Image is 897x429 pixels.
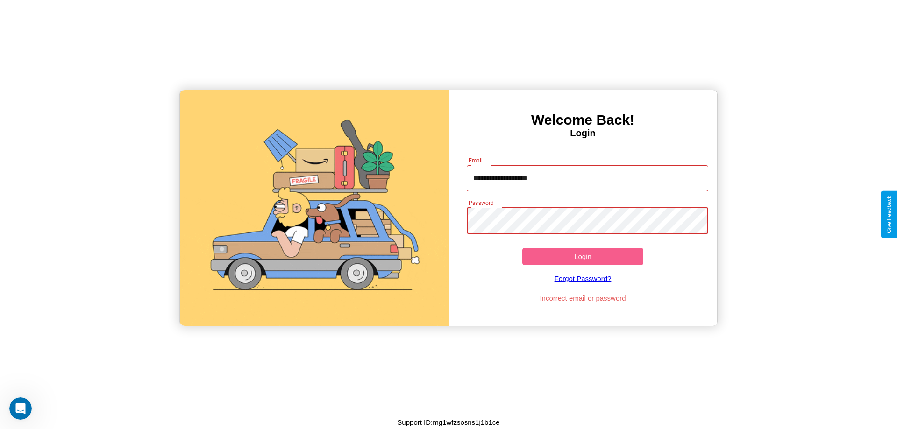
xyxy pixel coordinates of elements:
label: Email [469,156,483,164]
h3: Welcome Back! [448,112,717,128]
div: Give Feedback [886,196,892,233]
p: Incorrect email or password [462,292,704,304]
button: Login [522,248,643,265]
label: Password [469,199,493,207]
p: Support ID: mg1wfzsosns1j1b1ce [397,416,499,429]
a: Forgot Password? [462,265,704,292]
iframe: Intercom live chat [9,397,32,420]
h4: Login [448,128,717,139]
img: gif [180,90,448,326]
